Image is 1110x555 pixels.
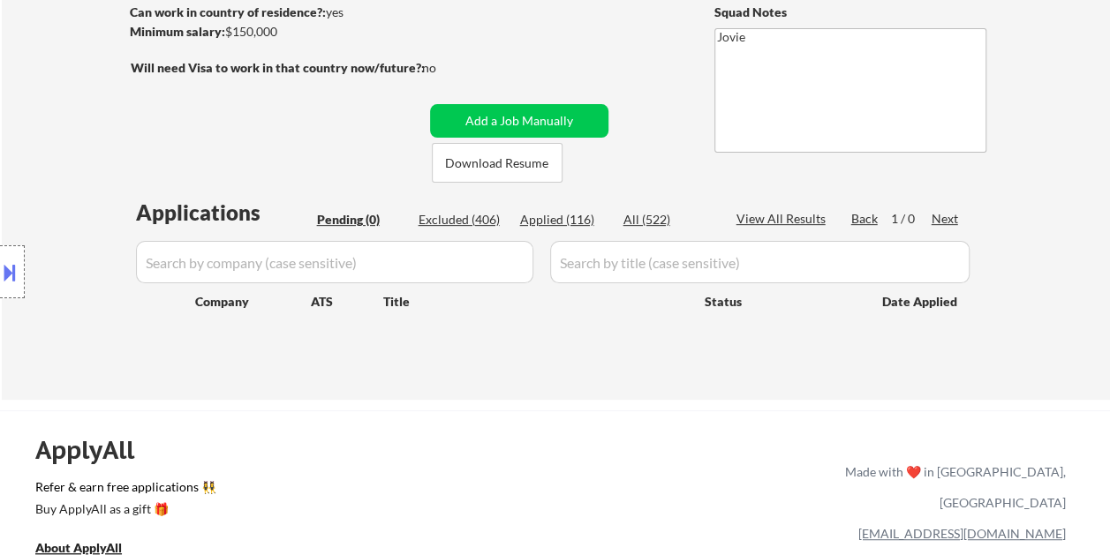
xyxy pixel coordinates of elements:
u: About ApplyAll [35,540,122,555]
div: View All Results [736,210,831,228]
strong: Minimum salary: [130,24,225,39]
strong: Can work in country of residence?: [130,4,326,19]
div: ATS [311,293,383,311]
button: Download Resume [432,143,563,183]
div: Status [705,285,857,317]
strong: Will need Visa to work in that country now/future?: [131,60,425,75]
div: no [422,59,472,77]
div: Back [851,210,880,228]
div: Applied (116) [520,211,608,229]
div: Buy ApplyAll as a gift 🎁 [35,503,212,515]
a: [EMAIL_ADDRESS][DOMAIN_NAME] [858,526,1066,541]
div: Pending (0) [317,211,405,229]
div: Title [383,293,688,311]
input: Search by title (case sensitive) [550,241,970,283]
div: Squad Notes [714,4,986,21]
div: Date Applied [882,293,960,311]
div: Excluded (406) [419,211,507,229]
div: All (522) [623,211,712,229]
div: Next [932,210,960,228]
a: Buy ApplyAll as a gift 🎁 [35,499,212,521]
a: Refer & earn free applications 👯‍♀️ [35,481,476,499]
div: $150,000 [130,23,424,41]
div: 1 / 0 [891,210,932,228]
div: yes [130,4,419,21]
div: ApplyAll [35,435,155,465]
input: Search by company (case sensitive) [136,241,533,283]
button: Add a Job Manually [430,104,608,138]
div: Made with ❤️ in [GEOGRAPHIC_DATA], [GEOGRAPHIC_DATA] [838,456,1066,518]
